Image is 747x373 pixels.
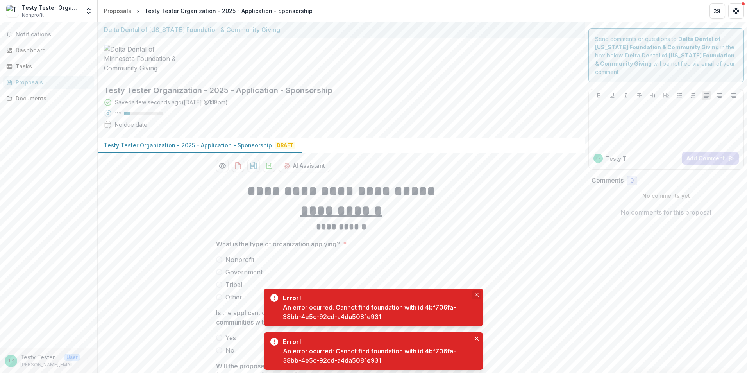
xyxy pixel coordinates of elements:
[225,267,263,277] span: Government
[608,91,617,100] button: Underline
[595,52,734,67] strong: Delta Dental of [US_STATE] Foundation & Community Giving
[594,91,604,100] button: Bold
[104,7,131,15] div: Proposals
[225,255,254,264] span: Nonprofit
[715,91,724,100] button: Align Center
[3,28,94,41] button: Notifications
[621,91,631,100] button: Italicize
[472,290,481,299] button: Close
[472,334,481,343] button: Close
[621,208,711,217] p: No comments for this proposal
[283,293,467,303] div: Error!
[16,46,88,54] div: Dashboard
[688,91,698,100] button: Ordered List
[661,91,671,100] button: Heading 2
[588,28,744,82] div: Send comments or questions to in the box below. will be notified via email of your comment.
[283,337,467,346] div: Error!
[20,361,80,368] p: [PERSON_NAME][EMAIL_ADDRESS][DOMAIN_NAME]
[22,4,80,12] div: Testy Tester Organization
[145,7,313,15] div: Testy Tester Organization - 2025 - Application - Sponsorship
[22,12,44,19] span: Nonprofit
[3,60,94,73] a: Tasks
[263,160,275,172] button: download-proposal
[115,111,121,116] p: 15 %
[16,78,88,86] div: Proposals
[225,333,236,343] span: Yes
[729,91,738,100] button: Align Right
[216,308,455,327] p: Is the applicant organization based in [US_STATE], [US_STATE], or Native communities within the s...
[64,354,80,361] p: User
[592,192,741,200] p: No comments yet
[104,45,182,73] img: Delta Dental of Minnesota Foundation & Community Giving
[8,358,14,363] div: Testy Tester <annessa.hicks12@gmail.com> <annessa.hicks12@gmail.com>
[216,239,340,249] p: What is the type of organization applying?
[682,152,739,165] button: Add Comment
[104,141,272,149] p: Testy Tester Organization - 2025 - Application - Sponsorship
[592,177,624,184] h2: Comments
[225,280,242,289] span: Tribal
[16,62,88,70] div: Tasks
[275,142,295,149] span: Draft
[709,3,725,19] button: Partners
[3,92,94,105] a: Documents
[101,5,134,16] a: Proposals
[6,5,19,17] img: Testy Tester Organization
[115,98,228,106] div: Saved a few seconds ago ( [DATE] @ 1:18pm )
[283,346,470,365] div: An error ocurred: Cannot find foundation with id 4bf706fa-38bb-4e5c-92cd-a4da5081e931
[595,156,601,160] div: Testy Tester <annessa.hicks12@gmail.com> <annessa.hicks12@gmail.com>
[648,91,657,100] button: Heading 1
[225,346,234,355] span: No
[104,86,566,95] h2: Testy Tester Organization - 2025 - Application - Sponsorship
[83,356,93,366] button: More
[232,160,244,172] button: download-proposal
[225,292,242,302] span: Other
[283,303,470,321] div: An error ocurred: Cannot find foundation with id 4bf706fa-38bb-4e5c-92cd-a4da5081e931
[216,160,229,172] button: Preview 90d7ef90-526f-4d16-a8b4-576b9bb5c9aa-0.pdf
[247,160,260,172] button: download-proposal
[16,94,88,102] div: Documents
[3,76,94,89] a: Proposals
[16,31,91,38] span: Notifications
[728,3,744,19] button: Get Help
[115,120,147,129] div: No due date
[634,91,644,100] button: Strike
[83,3,94,19] button: Open entity switcher
[606,154,627,163] p: Testy T
[630,178,634,184] span: 0
[675,91,684,100] button: Bullet List
[20,353,61,361] p: Testy Tester <[PERSON_NAME][EMAIL_ADDRESS][DOMAIN_NAME]> <[PERSON_NAME][DOMAIN_NAME][EMAIL_ADDRES...
[3,44,94,57] a: Dashboard
[104,25,579,34] div: Delta Dental of [US_STATE] Foundation & Community Giving
[101,5,316,16] nav: breadcrumb
[702,91,711,100] button: Align Left
[279,160,330,172] button: AI Assistant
